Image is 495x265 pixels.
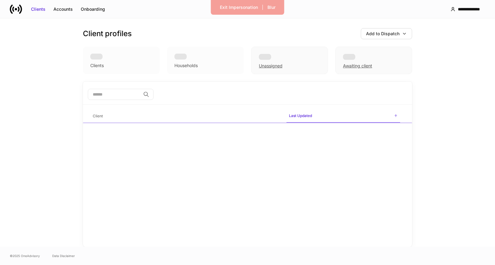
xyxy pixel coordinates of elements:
[335,47,412,74] div: Awaiting client
[216,2,262,12] button: Exit Impersonation
[259,63,283,69] div: Unassigned
[174,62,198,69] div: Households
[251,47,328,74] div: Unassigned
[366,31,400,37] div: Add to Dispatch
[77,4,109,14] button: Onboarding
[10,253,40,258] span: © 2025 OneAdvisory
[81,6,105,12] div: Onboarding
[83,29,132,39] h3: Client profiles
[53,6,73,12] div: Accounts
[27,4,49,14] button: Clients
[52,253,75,258] a: Data Disclaimer
[289,113,312,119] h6: Last Updated
[220,4,258,10] div: Exit Impersonation
[31,6,45,12] div: Clients
[267,4,275,10] div: Blur
[263,2,279,12] button: Blur
[343,63,372,69] div: Awaiting client
[90,110,282,123] span: Client
[90,62,104,69] div: Clients
[49,4,77,14] button: Accounts
[361,28,412,39] button: Add to Dispatch
[93,113,103,119] h6: Client
[286,110,400,123] span: Last Updated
